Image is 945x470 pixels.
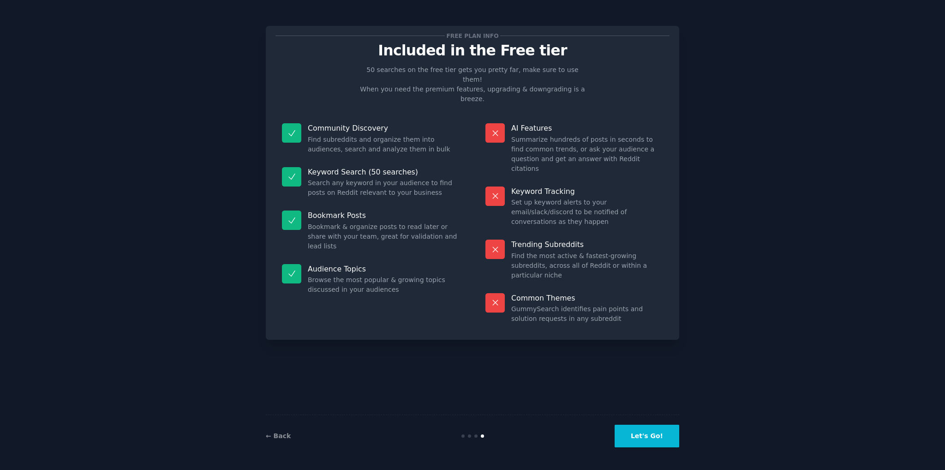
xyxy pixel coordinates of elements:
p: Common Themes [511,293,663,303]
p: Keyword Search (50 searches) [308,167,460,177]
p: Trending Subreddits [511,240,663,249]
dd: Search any keyword in your audience to find posts on Reddit relevant to your business [308,178,460,198]
span: Free plan info [445,31,500,41]
dd: Set up keyword alerts to your email/slack/discord to be notified of conversations as they happen [511,198,663,227]
dd: Find the most active & fastest-growing subreddits, across all of Reddit or within a particular niche [511,251,663,280]
dd: GummySearch identifies pain points and solution requests in any subreddit [511,304,663,324]
a: ← Back [266,432,291,440]
dd: Bookmark & organize posts to read later or share with your team, great for validation and lead lists [308,222,460,251]
p: Included in the Free tier [275,42,670,59]
dd: Find subreddits and organize them into audiences, search and analyze them in bulk [308,135,460,154]
p: Keyword Tracking [511,187,663,196]
dd: Browse the most popular & growing topics discussed in your audiences [308,275,460,295]
p: Audience Topics [308,264,460,274]
p: 50 searches on the free tier gets you pretty far, make sure to use them! When you need the premiu... [356,65,589,104]
dd: Summarize hundreds of posts in seconds to find common trends, or ask your audience a question and... [511,135,663,174]
p: Bookmark Posts [308,211,460,220]
p: Community Discovery [308,123,460,133]
button: Let's Go! [615,425,679,447]
p: AI Features [511,123,663,133]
